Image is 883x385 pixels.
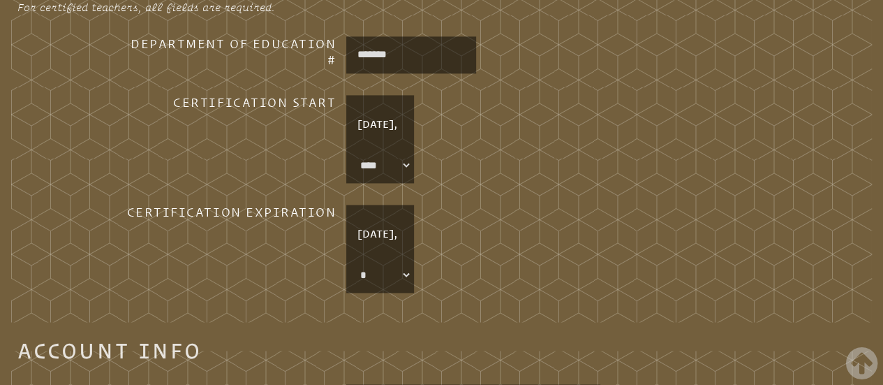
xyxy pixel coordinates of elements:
p: [DATE], [349,108,411,140]
p: [DATE], [349,218,411,250]
h3: Certification Start [124,95,336,111]
h3: Certification Expiration [124,205,336,221]
h3: Department of Education # [124,36,336,68]
legend: Account Info [17,343,201,359]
